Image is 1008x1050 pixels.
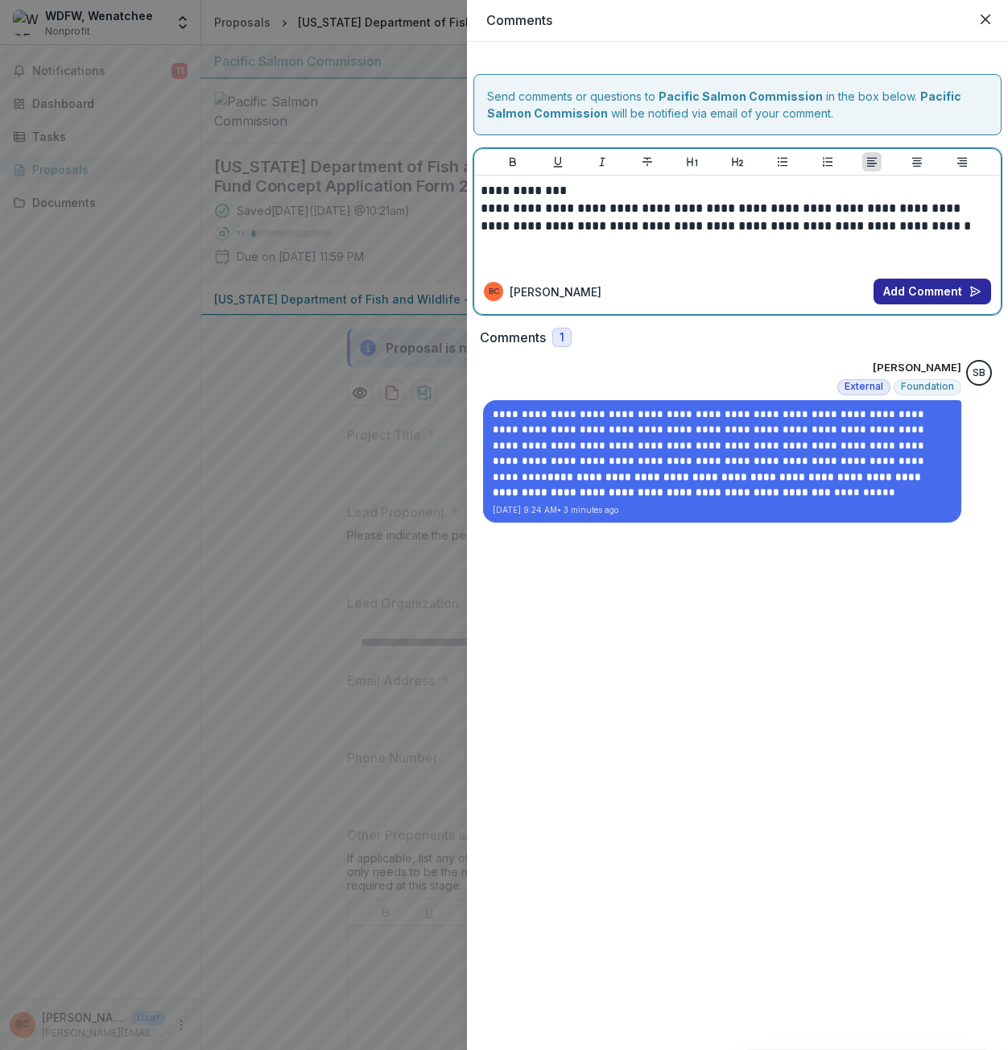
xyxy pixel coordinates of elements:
span: 1 [560,331,564,345]
div: Brandon Chasco [489,287,499,296]
div: Send comments or questions to in the box below. will be notified via email of your comment. [473,74,1002,135]
button: Align Right [952,152,972,172]
button: Align Center [907,152,927,172]
p: [DATE] 9:24 AM • 3 minutes ago [493,504,952,516]
span: Foundation [901,381,954,392]
button: Bold [503,152,523,172]
h2: Comments [480,330,546,345]
div: Sascha Bendt [973,368,985,378]
h2: Comments [486,13,989,28]
button: Close [973,6,998,32]
strong: Pacific Salmon Commission [659,89,823,103]
button: Heading 1 [683,152,702,172]
button: Ordered List [818,152,837,172]
button: Italicize [593,152,612,172]
button: Bullet List [773,152,792,172]
button: Align Left [862,152,882,172]
p: [PERSON_NAME] [873,360,961,376]
p: [PERSON_NAME] [510,283,601,300]
button: Strike [638,152,657,172]
button: Heading 2 [728,152,747,172]
button: Add Comment [874,279,991,304]
button: Underline [548,152,568,172]
span: External [845,381,883,392]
